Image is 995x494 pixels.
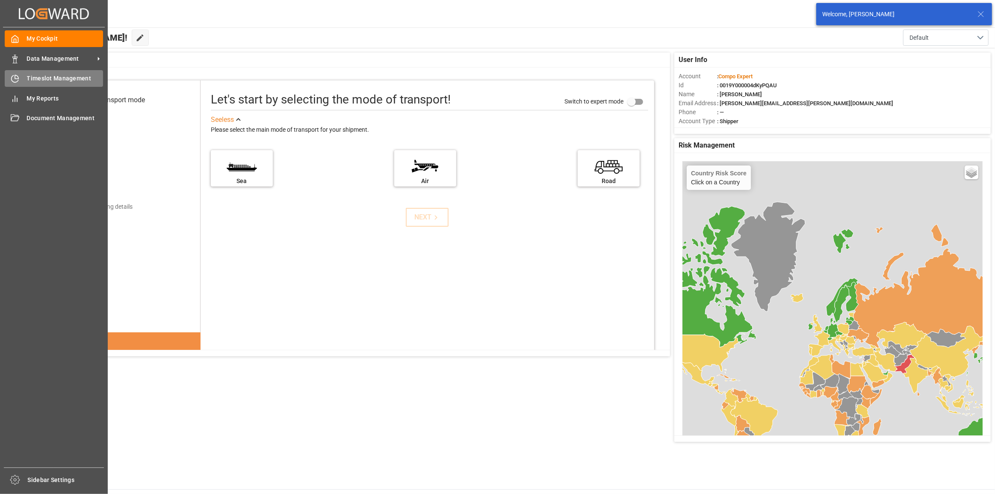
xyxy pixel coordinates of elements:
div: Select transport mode [79,95,145,105]
div: Click on a Country [691,170,747,186]
span: Switch to expert mode [564,98,623,105]
a: My Reports [5,90,103,106]
div: NEXT [414,212,440,222]
span: Account [679,72,717,81]
div: See less [211,115,234,125]
span: Phone [679,108,717,117]
span: Email Address [679,99,717,108]
span: My Reports [27,94,103,103]
div: Welcome, [PERSON_NAME] [822,10,969,19]
span: Default [909,33,929,42]
span: : Shipper [717,118,738,124]
div: Let's start by selecting the mode of transport! [211,91,451,109]
a: Layers [965,166,978,179]
span: : [PERSON_NAME] [717,91,762,98]
span: Compo Expert [718,73,753,80]
span: Hello [PERSON_NAME]! [35,30,127,46]
span: Risk Management [679,140,735,151]
span: Document Management [27,114,103,123]
div: Sea [215,177,269,186]
span: : [717,73,753,80]
div: Road [582,177,635,186]
span: : 0019Y000004dKyPQAU [717,82,777,89]
span: User Info [679,55,707,65]
h4: Country Risk Score [691,170,747,177]
span: Data Management [27,54,94,63]
span: Name [679,90,717,99]
span: Id [679,81,717,90]
div: Air [399,177,452,186]
a: Timeslot Management [5,70,103,87]
span: : — [717,109,724,115]
a: Document Management [5,110,103,127]
span: Account Type [679,117,717,126]
span: Sidebar Settings [28,476,104,485]
span: My Cockpit [27,34,103,43]
button: open menu [903,30,989,46]
span: : [PERSON_NAME][EMAIL_ADDRESS][PERSON_NAME][DOMAIN_NAME] [717,100,893,106]
div: Please select the main mode of transport for your shipment. [211,125,648,135]
a: My Cockpit [5,30,103,47]
button: NEXT [406,208,449,227]
span: Timeslot Management [27,74,103,83]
